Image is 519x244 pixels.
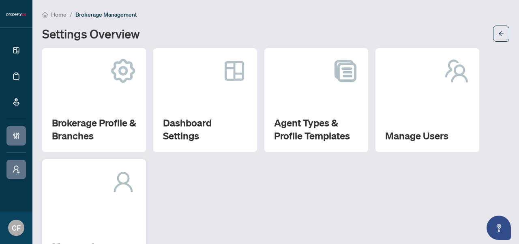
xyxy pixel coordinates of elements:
h2: Dashboard Settings [163,116,247,142]
h2: Agent Types & Profile Templates [274,116,358,142]
span: CF [12,222,21,233]
h1: Settings Overview [42,27,140,40]
span: user-switch [12,165,20,173]
h2: Manage Users [385,129,470,142]
span: home [42,12,48,17]
span: Home [51,11,66,18]
h2: Brokerage Profile & Branches [52,116,136,142]
li: / [70,10,72,19]
button: Open asap [487,216,511,240]
span: Brokerage Management [75,11,137,18]
img: logo [6,12,26,17]
span: arrow-left [498,31,504,36]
